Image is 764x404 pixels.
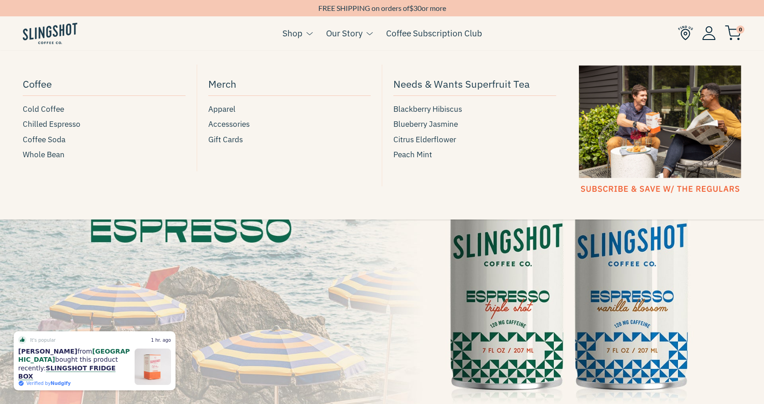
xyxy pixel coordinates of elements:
a: Whole Bean [23,149,186,161]
a: Coffee [23,74,186,96]
a: Blueberry Jasmine [393,118,556,130]
a: Citrus Elderflower [393,134,556,146]
span: Coffee [23,76,52,92]
img: Account [702,26,716,40]
span: Merch [208,76,236,92]
span: Accessories [208,118,250,130]
a: Chilled Espresso [23,118,186,130]
span: 0 [736,25,744,34]
span: Blackberry Hibiscus [393,103,462,115]
span: Needs & Wants Superfruit Tea [393,76,530,92]
span: Whole Bean [23,149,65,161]
a: Coffee Subscription Club [386,26,482,40]
a: Apparel [208,103,371,115]
span: Coffee Soda [23,134,65,146]
a: Gift Cards [208,134,371,146]
a: Accessories [208,118,371,130]
a: Shop [282,26,302,40]
span: Citrus Elderflower [393,134,456,146]
span: Gift Cards [208,134,243,146]
span: Cold Coffee [23,103,64,115]
span: $ [409,4,413,12]
span: 30 [413,4,422,12]
a: Cold Coffee [23,103,186,115]
span: Chilled Espresso [23,118,80,130]
a: Needs & Wants Superfruit Tea [393,74,556,96]
span: Apparel [208,103,236,115]
span: Blueberry Jasmine [393,118,458,130]
a: Peach Mint [393,149,556,161]
img: cart [725,25,741,40]
a: Merch [208,74,371,96]
a: 0 [725,28,741,39]
a: Our Story [326,26,362,40]
a: Coffee Soda [23,134,186,146]
span: Peach Mint [393,149,432,161]
a: Blackberry Hibiscus [393,103,556,115]
img: Find Us [678,25,693,40]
